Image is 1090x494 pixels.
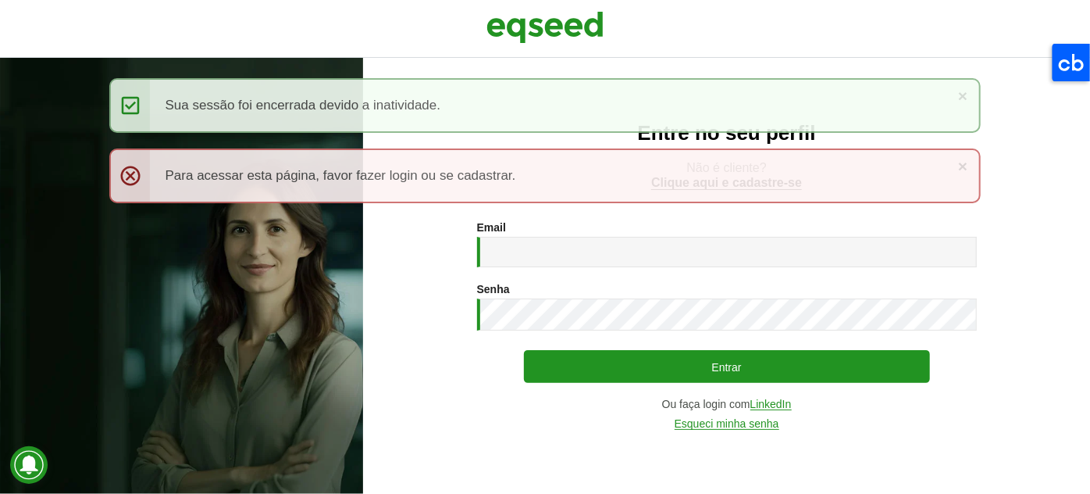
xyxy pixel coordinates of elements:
[109,78,981,133] div: Sua sessão foi encerrada devido a inatividade.
[750,399,792,410] a: LinkedIn
[958,88,967,104] a: ×
[109,149,981,203] div: Para acessar esta página, favor fazer login ou se cadastrar.
[675,418,779,430] a: Esqueci minha senha
[524,350,930,383] button: Entrar
[486,8,604,47] img: EqSeed Logo
[958,158,967,174] a: ×
[477,284,510,295] label: Senha
[477,222,506,233] label: Email
[477,399,977,410] div: Ou faça login com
